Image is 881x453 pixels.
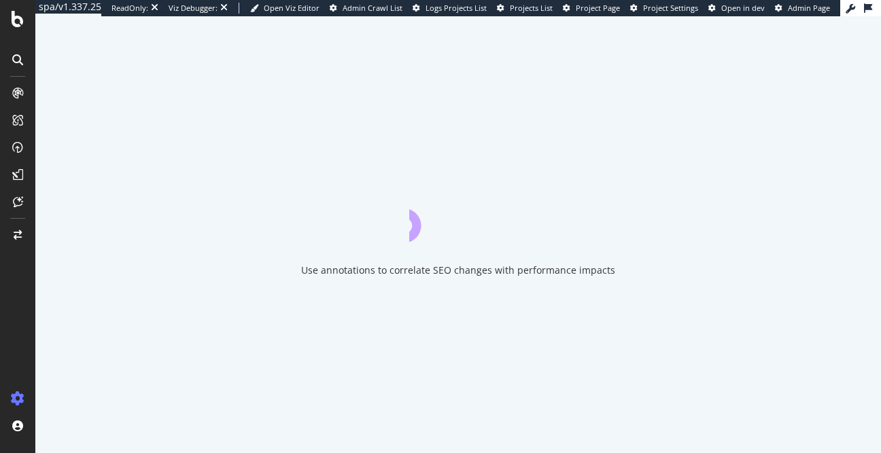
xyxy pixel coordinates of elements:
span: Project Page [576,3,620,13]
span: Admin Crawl List [343,3,402,13]
span: Projects List [510,3,553,13]
a: Logs Projects List [413,3,487,14]
a: Project Settings [630,3,698,14]
a: Project Page [563,3,620,14]
div: Viz Debugger: [169,3,218,14]
span: Admin Page [788,3,830,13]
a: Admin Crawl List [330,3,402,14]
div: Use annotations to correlate SEO changes with performance impacts [301,264,615,277]
span: Project Settings [643,3,698,13]
a: Projects List [497,3,553,14]
div: animation [409,193,507,242]
a: Admin Page [775,3,830,14]
span: Logs Projects List [426,3,487,13]
div: ReadOnly: [111,3,148,14]
a: Open in dev [708,3,765,14]
span: Open Viz Editor [264,3,319,13]
span: Open in dev [721,3,765,13]
a: Open Viz Editor [250,3,319,14]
